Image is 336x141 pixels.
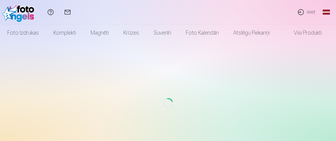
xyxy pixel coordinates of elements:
[277,24,329,41] a: Visi produkti
[2,2,37,22] img: /fa1
[116,24,146,41] a: Krūzes
[146,24,178,41] a: Suvenīri
[83,24,116,41] a: Magnēti
[46,24,83,41] a: Komplekti
[226,24,277,41] a: Atslēgu piekariņi
[178,24,226,41] a: Foto kalendāri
